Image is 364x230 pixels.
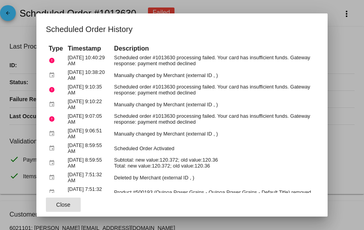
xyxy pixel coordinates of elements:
[47,44,65,53] th: Type
[66,185,111,199] td: [DATE] 7:51:32 AM
[112,83,317,97] td: Scheduled order #1013630 processing failed. Your card has insufficient funds. Gateway response: p...
[49,69,58,81] mat-icon: event
[49,98,58,111] mat-icon: event
[112,185,317,199] td: Product #500193 (Quinoa Power Grains - Quinoa Power Grains - Default Title) removed
[66,141,111,155] td: [DATE] 8:59:55 AM
[66,156,111,170] td: [DATE] 8:59:55 AM
[66,171,111,185] td: [DATE] 7:51:32 AM
[112,98,317,111] td: Manually changed by Merchant (external ID , )
[46,198,81,212] button: Close dialog
[66,54,111,68] td: [DATE] 10:40:29 AM
[56,202,70,208] span: Close
[66,44,111,53] th: Timestamp
[112,141,317,155] td: Scheduled Order Activated
[112,156,317,170] td: Subtotal: new value:120.372; old value:120.36 Total: new value:120.372; old value:120.36
[66,68,111,82] td: [DATE] 10:38:20 AM
[66,112,111,126] td: [DATE] 9:07:05 AM
[49,157,58,169] mat-icon: event
[112,171,317,185] td: Deleted by Merchant (external ID , )
[49,186,58,198] mat-icon: event
[66,127,111,141] td: [DATE] 9:06:51 AM
[49,55,58,67] mat-icon: error
[112,112,317,126] td: Scheduled order #1013630 processing failed. Your card has insufficient funds. Gateway response: p...
[66,98,111,111] td: [DATE] 9:10:22 AM
[49,128,58,140] mat-icon: event
[46,23,318,36] h1: Scheduled Order History
[112,54,317,68] td: Scheduled order #1013630 processing failed. Your card has insufficient funds. Gateway response: p...
[49,113,58,125] mat-icon: error
[49,172,58,184] mat-icon: event
[49,84,58,96] mat-icon: error
[112,127,317,141] td: Manually changed by Merchant (external ID , )
[49,142,58,155] mat-icon: event
[112,68,317,82] td: Manually changed by Merchant (external ID , )
[66,83,111,97] td: [DATE] 9:10:35 AM
[112,44,317,53] th: Description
